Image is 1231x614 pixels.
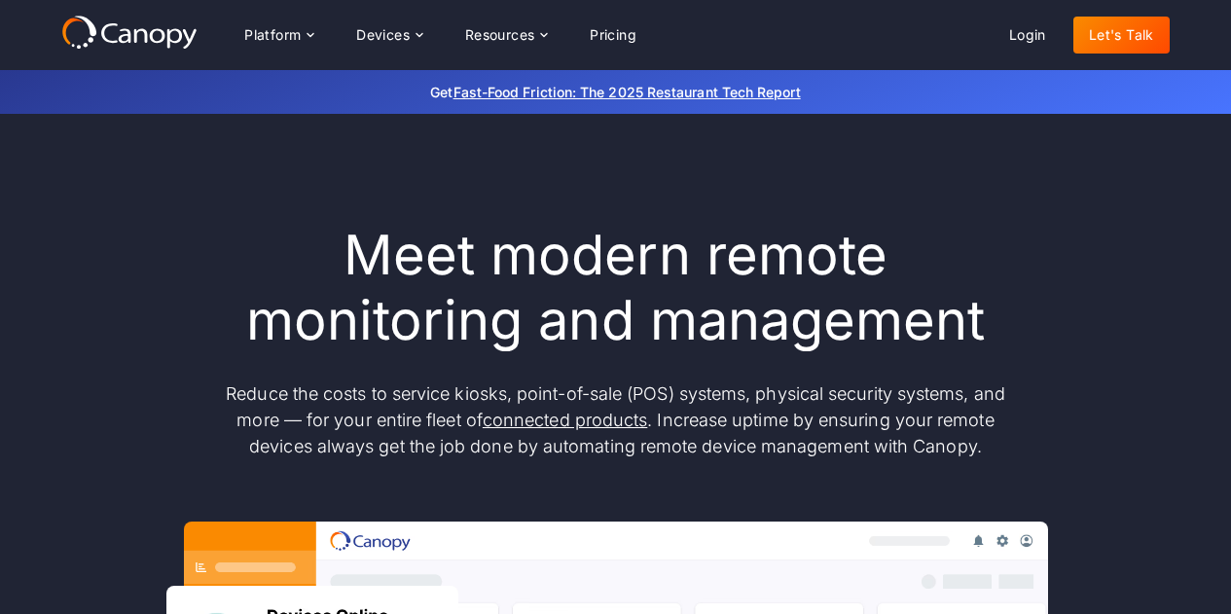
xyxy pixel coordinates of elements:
div: Platform [244,28,301,42]
a: Fast-Food Friction: The 2025 Restaurant Tech Report [453,84,801,100]
p: Reduce the costs to service kiosks, point-of-sale (POS) systems, physical security systems, and m... [207,380,1025,459]
h1: Meet modern remote monitoring and management [207,223,1025,353]
div: Platform [229,16,329,54]
div: Devices [356,28,410,42]
a: Login [994,17,1062,54]
a: connected products [483,410,647,430]
div: Resources [450,16,562,54]
a: Let's Talk [1073,17,1170,54]
a: Pricing [574,17,652,54]
div: Devices [341,16,438,54]
p: Get [139,82,1093,102]
div: Resources [465,28,535,42]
